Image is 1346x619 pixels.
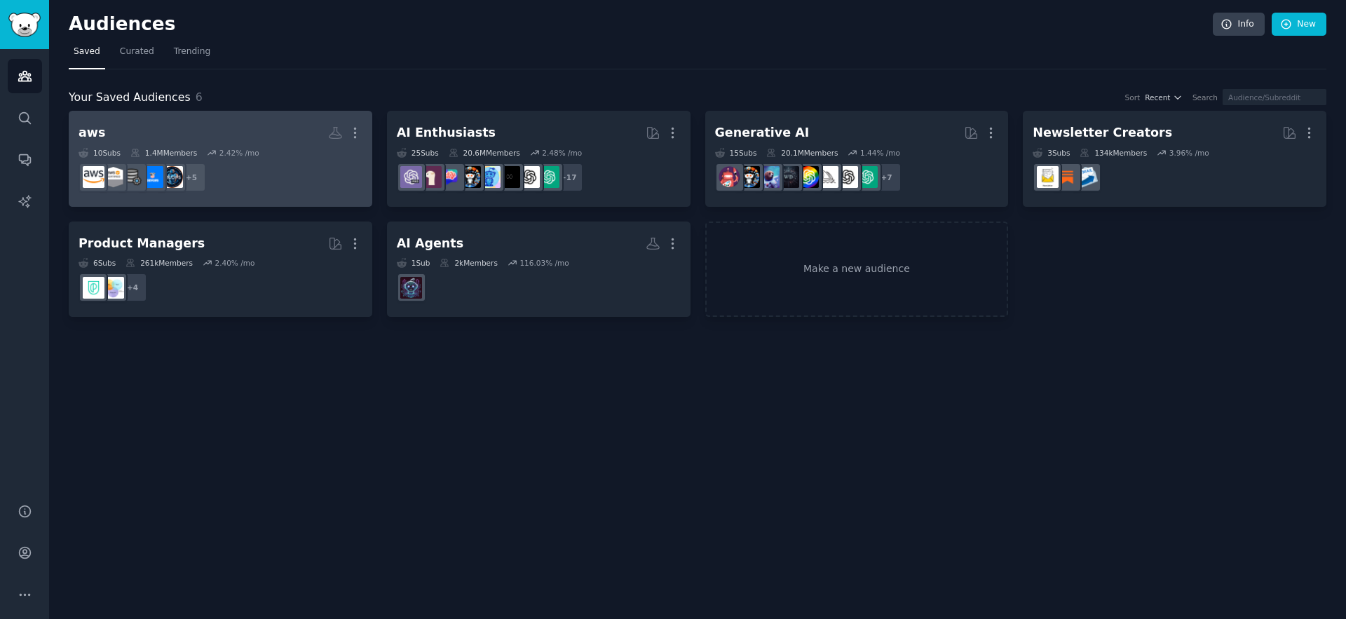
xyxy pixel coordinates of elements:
a: Product Managers6Subs261kMembers2.40% /mo+4ProductManagementProductMgmt [69,222,372,318]
img: ProductManagement [102,277,124,299]
span: 6 [196,90,203,104]
div: AI Agents [397,235,463,252]
a: New [1272,13,1326,36]
a: AI Enthusiasts25Subs20.6MMembers2.48% /mo+17ChatGPTOpenAIArtificialInteligenceartificialaiArtChat... [387,111,691,207]
div: 1 Sub [397,258,430,268]
span: Recent [1145,93,1170,102]
div: + 5 [177,163,206,192]
img: LocalLLaMA [420,166,442,188]
div: 25 Sub s [397,148,439,158]
div: Product Managers [79,235,205,252]
div: Generative AI [715,124,810,142]
img: AWS_Certified_Experts [102,166,124,188]
a: aws10Subs1.4MMembers2.42% /mo+5mlopsDevOpsLinksdataengineeringAWS_Certified_Expertsaws [69,111,372,207]
input: Audience/Subreddit [1223,89,1326,105]
a: Newsletter Creators3Subs134kMembers3.96% /moEmailmarketingSubstackNewsletters [1023,111,1326,207]
a: AI Agents1Sub2kMembers116.03% /moBuild_AI_Agents [387,222,691,318]
img: ChatGPT [538,166,559,188]
div: 15 Sub s [715,148,757,158]
img: mlops [161,166,183,188]
div: + 17 [554,163,583,192]
button: Recent [1145,93,1183,102]
div: 134k Members [1080,148,1147,158]
div: 2.40 % /mo [215,258,254,268]
img: OpenAI [836,166,858,188]
img: midjourney [817,166,838,188]
div: 1.4M Members [130,148,197,158]
div: Sort [1125,93,1141,102]
img: aiArt [459,166,481,188]
img: dataengineering [122,166,144,188]
img: GummySearch logo [8,13,41,37]
img: ChatGPTPromptGenius [440,166,461,188]
span: Saved [74,46,100,58]
h2: Audiences [69,13,1213,36]
img: ProductMgmt [83,277,104,299]
span: Curated [120,46,154,58]
img: ArtificialInteligence [498,166,520,188]
div: 261k Members [125,258,193,268]
img: ChatGPTPro [400,166,422,188]
img: weirddalle [777,166,799,188]
div: AI Enthusiasts [397,124,496,142]
a: Saved [69,41,105,69]
div: aws [79,124,105,142]
div: Search [1192,93,1218,102]
img: ChatGPT [856,166,878,188]
img: DevOpsLinks [142,166,163,188]
div: + 4 [118,273,147,302]
img: artificial [479,166,501,188]
span: Trending [174,46,210,58]
a: Curated [115,41,159,69]
div: 2.48 % /mo [542,148,582,158]
div: 2.42 % /mo [219,148,259,158]
img: Substack [1056,166,1078,188]
div: 10 Sub s [79,148,121,158]
img: aws [83,166,104,188]
div: 6 Sub s [79,258,116,268]
img: dalle2 [719,166,740,188]
div: 3.96 % /mo [1169,148,1209,158]
img: Emailmarketing [1076,166,1098,188]
img: OpenAI [518,166,540,188]
span: Your Saved Audiences [69,89,191,107]
img: GPT3 [797,166,819,188]
div: 1.44 % /mo [860,148,900,158]
a: Info [1213,13,1265,36]
a: Trending [169,41,215,69]
div: 3 Sub s [1033,148,1070,158]
div: 20.6M Members [449,148,520,158]
img: StableDiffusion [758,166,780,188]
div: Newsletter Creators [1033,124,1172,142]
a: Generative AI15Subs20.1MMembers1.44% /mo+7ChatGPTOpenAImidjourneyGPT3weirddalleStableDiffusionaiA... [705,111,1009,207]
div: 2k Members [440,258,497,268]
img: aiArt [738,166,760,188]
div: + 7 [872,163,902,192]
a: Make a new audience [705,222,1009,318]
img: Build_AI_Agents [400,277,422,299]
div: 20.1M Members [766,148,838,158]
div: 116.03 % /mo [519,258,569,268]
img: Newsletters [1037,166,1059,188]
